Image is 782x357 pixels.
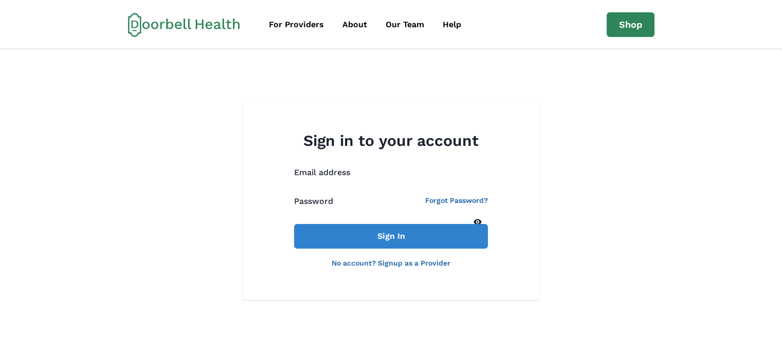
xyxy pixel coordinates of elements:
label: Password [294,195,333,208]
div: For Providers [269,18,324,31]
label: Email address [294,166,482,179]
a: No account? Signup as a Provider [332,259,450,267]
h2: Sign in to your account [294,131,488,150]
div: Help [443,18,461,31]
a: Shop [607,12,654,37]
div: Our Team [386,18,424,31]
a: Forgot Password? [425,195,488,212]
a: Help [434,14,469,35]
a: For Providers [261,14,332,35]
div: About [342,18,367,31]
a: About [334,14,375,35]
button: Reveal password [467,212,488,232]
button: Sign In [294,224,488,249]
a: Our Team [377,14,432,35]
